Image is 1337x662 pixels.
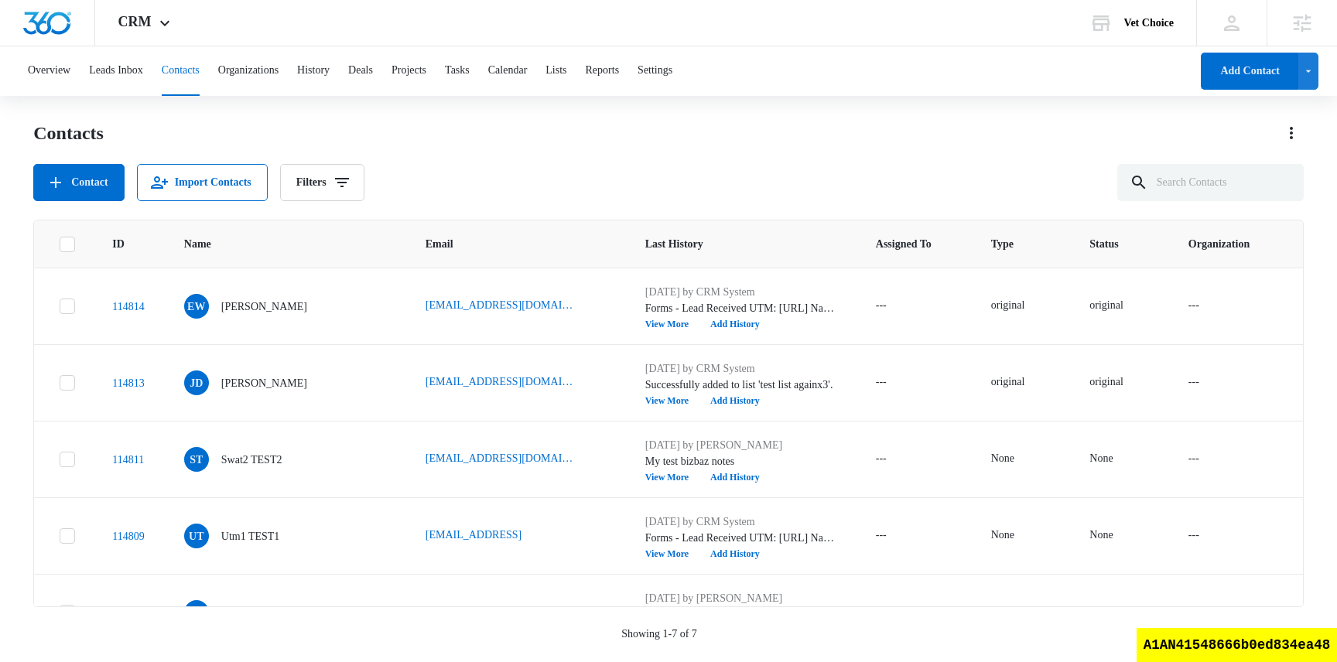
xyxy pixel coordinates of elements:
[645,453,839,469] p: My test bizbaz notes
[645,300,839,316] p: Forms - Lead Received UTM: [URL] Name:...
[1188,527,1199,545] div: ---
[184,600,299,625] div: Name - Swat TEST - Select to Edit Field
[28,46,70,96] button: Overview
[991,236,1031,252] span: Type
[118,14,152,30] span: CRM
[184,447,209,472] span: ST
[426,450,608,469] div: Email - testutmdemo2@testutmdemo2.com - Select to Edit Field
[112,531,144,542] a: Navigate to contact details page for Utm1 TEST1
[1188,450,1199,469] div: ---
[1188,297,1227,316] div: Organization - - Select to Edit Field
[184,370,209,395] span: JD
[699,396,771,405] button: Add History
[991,450,1014,466] div: None
[876,603,887,622] div: ---
[645,473,699,482] button: View More
[426,297,580,313] a: [EMAIL_ADDRESS][DOMAIN_NAME]
[426,374,580,390] a: [EMAIL_ADDRESS][DOMAIN_NAME]
[545,46,566,96] button: Lists
[1124,17,1174,29] div: account name
[638,46,672,96] button: Settings
[297,46,330,96] button: History
[221,452,282,468] p: Swat2 TEST2
[645,284,839,300] p: [DATE] by CRM System
[280,164,364,201] button: Filters
[991,527,1042,545] div: Type - None - Select to Edit Field
[1188,374,1227,392] div: Organization - - Select to Edit Field
[348,46,373,96] button: Deals
[876,450,887,469] div: ---
[184,294,209,319] span: EW
[221,299,307,315] p: [PERSON_NAME]
[876,450,915,469] div: Assigned To - - Select to Edit Field
[33,121,104,145] h1: Contacts
[184,236,366,252] span: Name
[221,605,272,621] p: Swat TEST
[426,603,562,622] div: Email - testutm@testutm.testutm - Select to Edit Field
[876,236,932,252] span: Assigned To
[645,396,699,405] button: View More
[426,450,580,466] a: [EMAIL_ADDRESS][DOMAIN_NAME]
[218,46,279,96] button: Organizations
[991,297,1053,316] div: Type - original - Select to Edit Field
[112,377,144,389] a: Navigate to contact details page for Jane Doe
[112,301,144,312] a: Navigate to contact details page for Ezequiel Wright
[426,603,534,619] a: testutm@testutm.testutm
[645,377,839,393] p: Successfully added to list 'test list againx3'.
[876,374,915,392] div: Assigned To - - Select to Edit Field
[991,297,1025,313] div: original
[1188,236,1250,252] span: Organization
[1201,53,1298,90] button: Add Contact
[699,473,771,482] button: Add History
[1089,603,1113,619] div: None
[1089,527,1140,545] div: Status - None - Select to Edit Field
[1089,527,1113,543] div: None
[488,46,528,96] button: Calendar
[1089,450,1140,469] div: Status - None - Select to Edit Field
[112,236,125,252] span: ID
[1188,527,1227,545] div: Organization - - Select to Edit Field
[184,370,335,395] div: Name - Jane Doe - Select to Edit Field
[621,626,697,642] p: Showing 1-7 of 7
[89,46,143,96] button: Leads Inbox
[1188,297,1199,316] div: ---
[1089,450,1113,466] div: None
[645,549,699,558] button: View More
[184,524,308,548] div: Name - Utm1 TEST1 - Select to Edit Field
[1089,374,1151,392] div: Status - original - Select to Edit Field
[184,447,310,472] div: Name - Swat2 TEST2 - Select to Edit Field
[645,514,839,530] p: [DATE] by CRM System
[137,164,268,201] button: Import Contacts
[991,603,1014,619] div: None
[426,374,608,392] div: Email - testutmdemo3@testutmdemo3.com - Select to Edit Field
[445,46,470,96] button: Tasks
[991,527,1014,543] div: None
[991,603,1042,622] div: Type - None - Select to Edit Field
[876,297,915,316] div: Assigned To - - Select to Edit Field
[1279,121,1304,145] button: Actions
[991,450,1042,469] div: Type - None - Select to Edit Field
[426,297,608,316] div: Email - testutmdemo4@testutmdemo4.com - Select to Edit Field
[586,46,620,96] button: Reports
[645,360,839,377] p: [DATE] by CRM System
[1089,374,1123,390] div: original
[162,46,200,96] button: Contacts
[1089,297,1123,313] div: original
[1188,374,1199,392] div: ---
[645,236,816,252] span: Last History
[426,527,521,543] a: [EMAIL_ADDRESS]
[1188,603,1227,622] div: Organization - - Select to Edit Field
[876,603,915,622] div: Assigned To - - Select to Edit Field
[1089,297,1151,316] div: Status - original - Select to Edit Field
[645,437,839,453] p: [DATE] by [PERSON_NAME]
[876,527,887,545] div: ---
[876,374,887,392] div: ---
[699,549,771,558] button: Add History
[112,454,144,466] a: Navigate to contact details page for Swat2 TEST2
[876,527,915,545] div: Assigned To - - Select to Edit Field
[184,294,335,319] div: Name - Ezequiel Wright - Select to Edit Field
[184,524,209,548] span: UT
[1089,603,1140,622] div: Status - None - Select to Edit Field
[426,527,549,545] div: Email - test@test.test - Select to Edit Field
[426,236,586,252] span: Email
